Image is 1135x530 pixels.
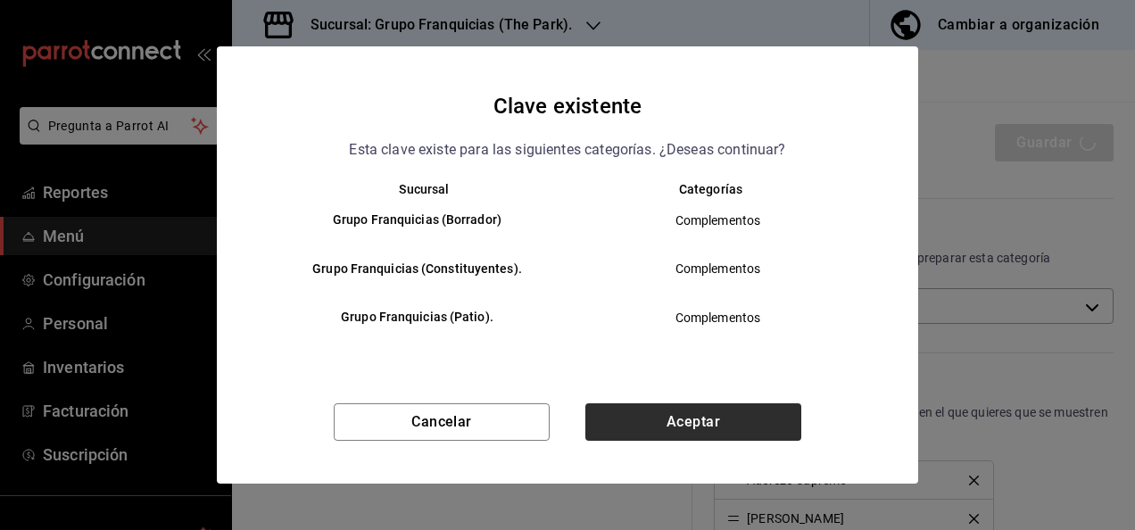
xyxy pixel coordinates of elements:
h4: Clave existente [493,89,642,123]
span: Complementos [583,309,853,327]
span: Complementos [583,260,853,277]
button: Cancelar [334,403,550,441]
th: Sucursal [253,182,567,196]
h6: Grupo Franquicias (Borrador) [281,211,553,230]
span: Complementos [583,211,853,229]
h6: Grupo Franquicias (Patio). [281,308,553,327]
button: Aceptar [585,403,801,441]
h6: Grupo Franquicias (Constituyentes). [281,260,553,279]
p: Esta clave existe para las siguientes categorías. ¿Deseas continuar? [349,138,785,161]
th: Categorías [567,182,882,196]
